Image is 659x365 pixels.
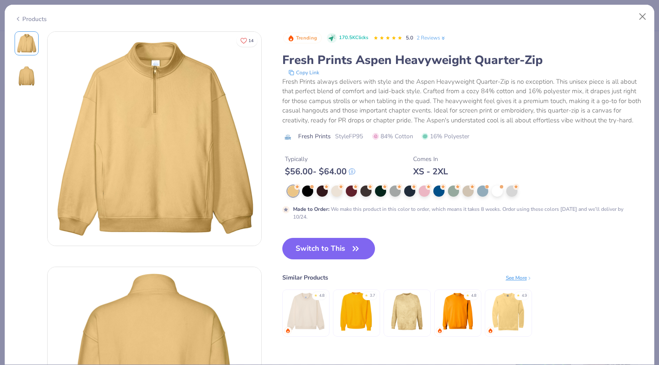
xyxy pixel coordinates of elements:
[319,293,324,299] div: 4.8
[285,155,355,164] div: Typically
[285,291,326,332] img: Fresh Prints Denver Mock Neck Heavyweight Sweatshirt
[422,132,469,141] span: 16% Polyester
[236,34,257,47] button: Like
[370,293,375,299] div: 3.7
[373,31,402,45] div: 5.0 Stars
[517,293,520,296] div: ★
[506,274,532,282] div: See More
[522,293,527,299] div: 4.9
[413,166,448,177] div: XS - 2XL
[48,32,261,246] img: Front
[488,328,493,333] img: trending.gif
[293,205,626,221] div: We make this product in this color to order, which means it takes 8 weeks. Order using these colo...
[339,34,368,42] span: 170.5K Clicks
[635,9,651,25] button: Close
[372,132,413,141] span: 84% Cotton
[285,166,355,177] div: $ 56.00 - $ 64.00
[283,33,322,44] button: Badge Button
[282,134,294,140] img: brand logo
[298,132,331,141] span: Fresh Prints
[287,35,294,42] img: Trending sort
[296,36,317,40] span: Trending
[417,34,446,42] a: 2 Reviews
[293,206,329,213] strong: Made to Order :
[406,34,413,41] span: 5.0
[437,328,442,333] img: trending.gif
[336,291,377,332] img: Independent Trading Co. Legend - Premium Heavyweight Cross-Grain Sweatshirt
[282,77,645,125] div: Fresh Prints always delivers with style and the Aspen Heavyweight Quarter-Zip is no exception. Th...
[387,291,427,332] img: Comfort Colors Adult Color Blast Crewneck Sweatshirt
[286,68,322,77] button: copy to clipboard
[471,293,476,299] div: 4.8
[16,33,37,54] img: Front
[314,293,317,296] div: ★
[437,291,478,332] img: Gildan Adult Heavy Blend Adult 8 Oz. 50/50 Fleece Crew
[466,293,469,296] div: ★
[413,155,448,164] div: Comes In
[285,328,290,333] img: trending.gif
[282,52,645,68] div: Fresh Prints Aspen Heavyweight Quarter-Zip
[15,15,47,24] div: Products
[16,66,37,86] img: Back
[365,293,368,296] div: ★
[282,273,328,282] div: Similar Products
[335,132,363,141] span: Style FP95
[282,238,375,259] button: Switch to This
[248,39,254,43] span: 14
[488,291,529,332] img: Comfort Colors Adult Crewneck Sweatshirt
